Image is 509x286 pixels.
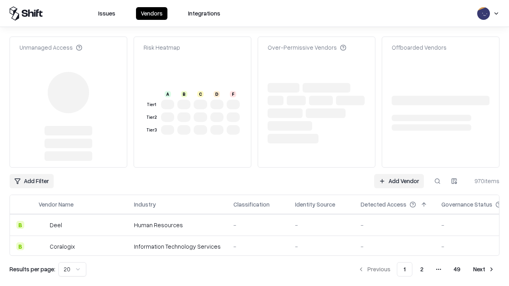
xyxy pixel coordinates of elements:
div: Over-Permissive Vendors [268,43,346,52]
nav: pagination [353,262,499,276]
div: C [197,91,204,97]
div: - [361,221,429,229]
div: 970 items [468,177,499,185]
div: Risk Heatmap [144,43,180,52]
div: - [233,221,282,229]
button: Vendors [136,7,167,20]
button: Issues [93,7,120,20]
button: 1 [397,262,412,276]
div: Identity Source [295,200,335,209]
div: Coralogix [50,242,75,251]
p: Results per page: [10,265,55,273]
img: Deel [39,221,47,229]
div: Tier 1 [145,101,158,108]
div: Industry [134,200,156,209]
div: Governance Status [441,200,492,209]
button: Integrations [183,7,225,20]
div: - [295,221,348,229]
div: B [16,221,24,229]
div: Unmanaged Access [19,43,82,52]
div: Human Resources [134,221,221,229]
div: - [295,242,348,251]
div: Detected Access [361,200,406,209]
div: - [233,242,282,251]
button: 2 [414,262,430,276]
div: Offboarded Vendors [392,43,447,52]
div: Tier 2 [145,114,158,121]
div: - [361,242,429,251]
div: Deel [50,221,62,229]
img: Coralogix [39,242,47,250]
button: Add Filter [10,174,54,188]
div: B [16,242,24,250]
button: Next [468,262,499,276]
div: D [214,91,220,97]
div: B [181,91,187,97]
div: Information Technology Services [134,242,221,251]
div: A [165,91,171,97]
a: Add Vendor [374,174,424,188]
button: 49 [447,262,467,276]
div: Tier 3 [145,127,158,133]
div: F [230,91,236,97]
div: Vendor Name [39,200,74,209]
div: Classification [233,200,270,209]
